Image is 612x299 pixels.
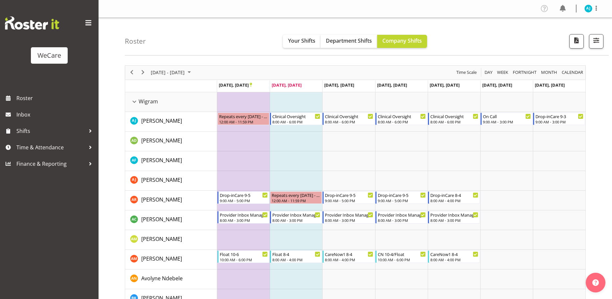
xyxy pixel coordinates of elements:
img: Rosterit website logo [5,16,59,30]
img: help-xxl-2.png [592,279,599,286]
button: Company Shifts [377,35,427,48]
span: Time & Attendance [16,142,85,152]
h4: Roster [125,37,146,45]
span: Finance & Reporting [16,159,85,169]
button: Filter Shifts [589,34,603,49]
span: Inbox [16,110,95,119]
button: Your Shifts [283,35,321,48]
button: Download a PDF of the roster according to the set date range. [569,34,584,49]
img: aj-jones10453.jpg [584,5,592,12]
span: Shifts [16,126,85,136]
span: Roster [16,93,95,103]
span: Department Shifts [326,37,372,44]
span: Company Shifts [382,37,422,44]
button: Department Shifts [321,35,377,48]
div: WeCare [37,51,61,60]
span: Your Shifts [288,37,315,44]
